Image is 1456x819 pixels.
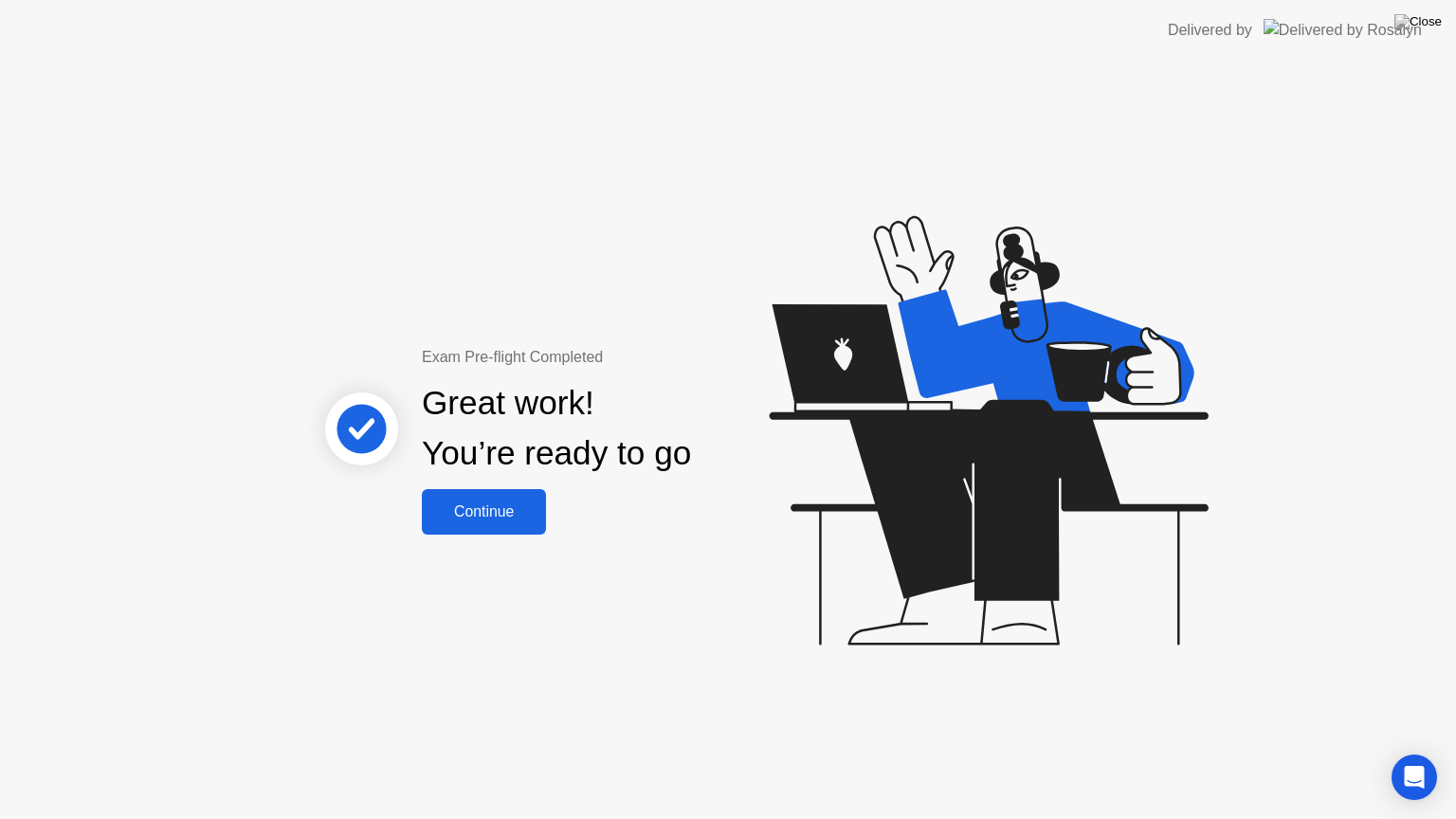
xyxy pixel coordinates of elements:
[422,378,691,479] div: Great work! You’re ready to go
[422,489,546,535] button: Continue
[1394,14,1442,29] img: Close
[1392,755,1437,800] div: Open Intercom Messenger
[1264,19,1422,41] img: Delivered by Rosalyn
[422,346,813,369] div: Exam Pre-flight Completed
[428,503,540,520] div: Continue
[1168,19,1252,42] div: Delivered by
